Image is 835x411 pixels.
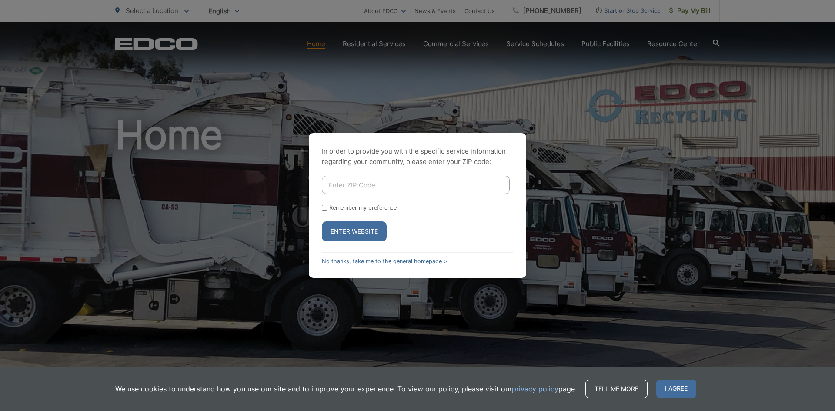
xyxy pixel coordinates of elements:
[115,384,577,394] p: We use cookies to understand how you use our site and to improve your experience. To view our pol...
[322,221,387,241] button: Enter Website
[329,204,397,211] label: Remember my preference
[656,380,696,398] span: I agree
[322,258,447,264] a: No thanks, take me to the general homepage >
[322,176,510,194] input: Enter ZIP Code
[512,384,558,394] a: privacy policy
[322,146,513,167] p: In order to provide you with the specific service information regarding your community, please en...
[585,380,648,398] a: Tell me more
